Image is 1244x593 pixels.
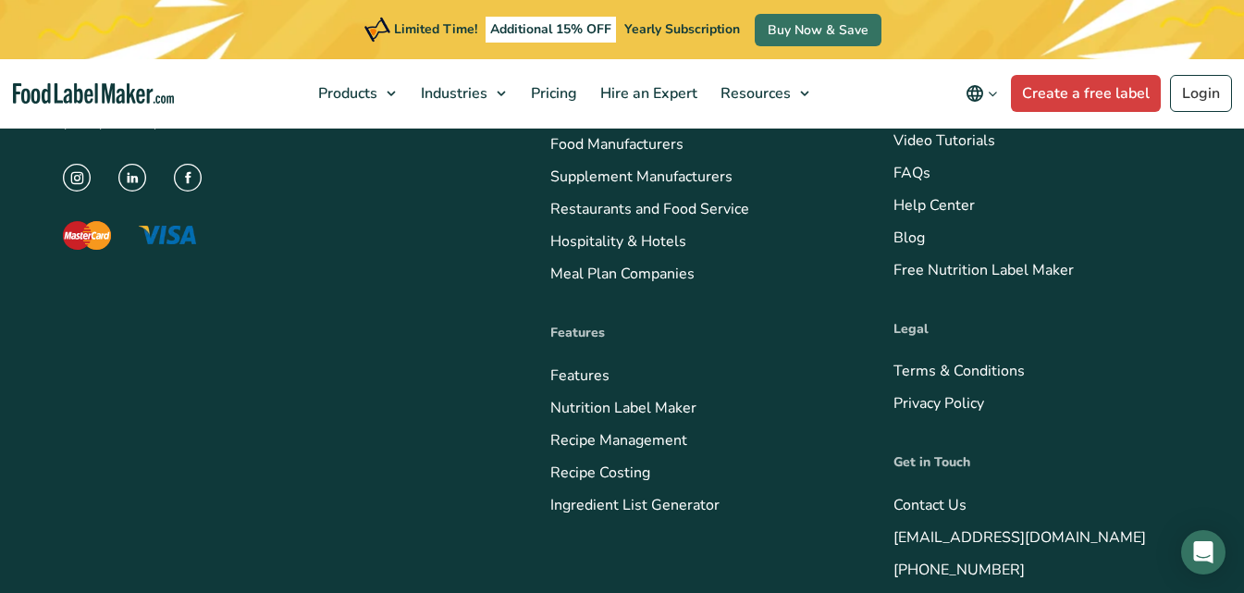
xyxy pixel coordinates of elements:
[550,430,687,451] a: Recipe Management
[550,463,650,483] a: Recipe Costing
[550,134,684,154] a: Food Manufacturers
[139,226,196,244] img: The Visa logo with blue letters and a yellow flick above the
[624,20,740,38] span: Yearly Subscription
[415,83,489,104] span: Industries
[1011,75,1161,112] a: Create a free label
[893,560,1025,580] a: [PHONE_NUMBER]
[893,495,967,515] a: Contact Us
[13,83,174,105] a: Food Label Maker homepage
[550,199,749,219] a: Restaurants and Food Service
[63,221,111,250] img: The Mastercard logo displaying a red circle saying
[893,361,1025,381] a: Terms & Conditions
[550,495,720,515] a: Ingredient List Generator
[893,163,930,183] a: FAQs
[715,83,793,104] span: Resources
[550,231,686,252] a: Hospitality & Hotels
[589,59,705,128] a: Hire an Expert
[893,452,1181,473] p: Get in Touch
[63,164,91,191] img: instagram icon
[1181,530,1226,574] div: Open Intercom Messenger
[1170,75,1232,112] a: Login
[550,323,838,343] p: Features
[550,365,610,386] a: Features
[893,228,925,248] a: Blog
[313,83,379,104] span: Products
[595,83,699,104] span: Hire an Expert
[893,260,1074,280] a: Free Nutrition Label Maker
[394,20,477,38] span: Limited Time!
[709,59,819,128] a: Resources
[550,264,695,284] a: Meal Plan Companies
[486,17,616,43] span: Additional 15% OFF
[118,164,146,191] img: LinkedIn Icon
[893,319,1181,340] p: Legal
[550,167,733,187] a: Supplement Manufacturers
[893,130,995,151] a: Video Tutorials
[174,164,202,191] img: Facebook Icon
[953,75,1011,112] button: Change language
[410,59,515,128] a: Industries
[893,393,984,414] a: Privacy Policy
[520,59,585,128] a: Pricing
[307,59,405,128] a: Products
[525,83,579,104] span: Pricing
[550,398,696,418] a: Nutrition Label Maker
[755,14,881,46] a: Buy Now & Save
[893,527,1146,548] a: [EMAIL_ADDRESS][DOMAIN_NAME]
[893,195,975,216] a: Help Center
